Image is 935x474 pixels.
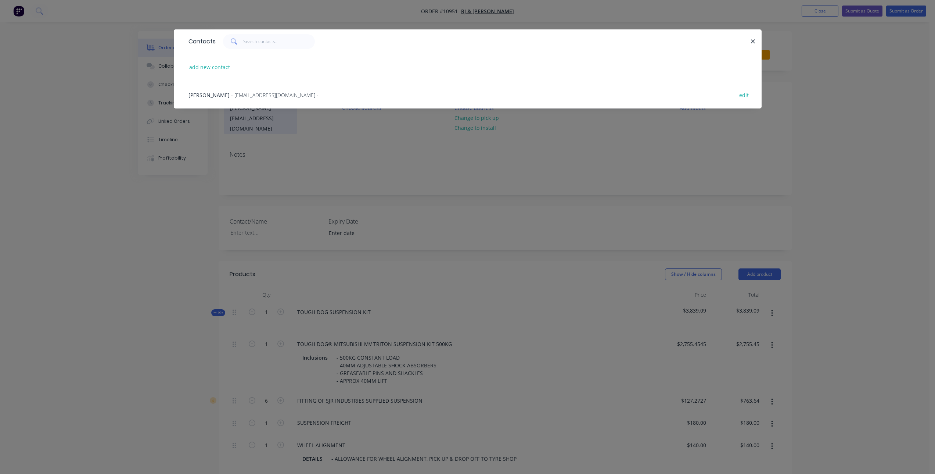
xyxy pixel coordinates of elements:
button: add new contact [186,62,234,72]
input: Search contacts... [243,34,315,49]
button: edit [736,90,753,100]
div: Contacts [185,30,216,53]
span: [PERSON_NAME] [188,92,230,99]
span: - [EMAIL_ADDRESS][DOMAIN_NAME] - [231,92,319,99]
